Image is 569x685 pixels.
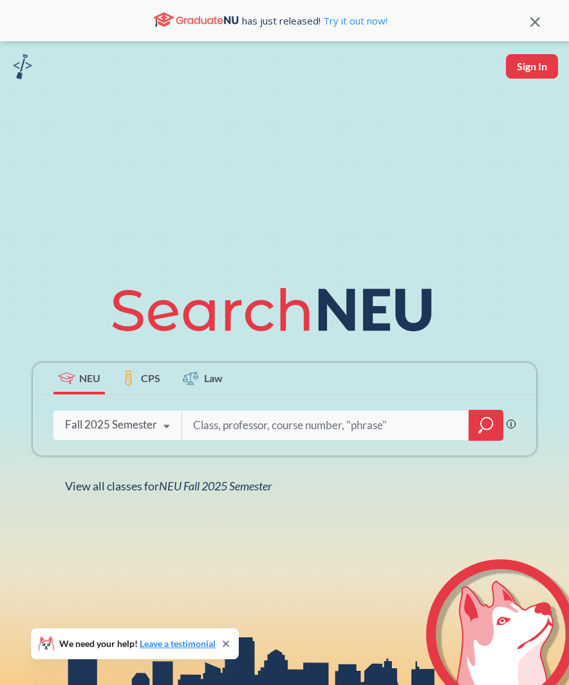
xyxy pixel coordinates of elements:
[140,638,216,649] a: Leave a testimonial
[469,410,503,441] div: magnifying glass
[506,54,558,79] button: Sign In
[59,639,216,648] span: We need your help!
[65,418,157,432] div: Fall 2025 Semester
[321,14,387,27] a: Try it out now!
[141,371,160,385] span: CPS
[478,416,494,434] svg: magnifying glass
[159,479,272,493] span: NEU Fall 2025 Semester
[13,54,32,79] img: sandbox logo
[204,371,223,385] span: Law
[192,412,460,439] input: Class, professor, course number, "phrase"
[79,371,100,385] span: NEU
[65,479,272,493] span: View all classes for
[13,54,32,83] a: sandbox logo
[242,14,387,28] span: has just released!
